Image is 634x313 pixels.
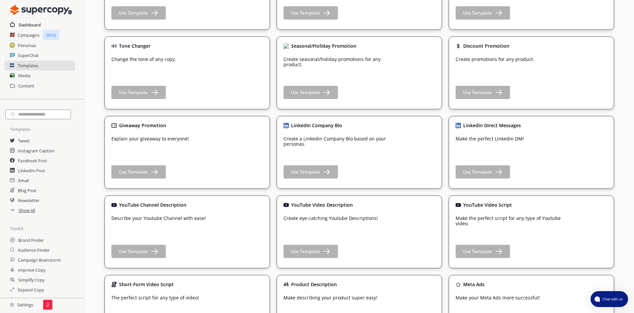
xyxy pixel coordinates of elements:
[18,265,45,275] a: Improve Copy
[284,295,377,300] p: Make describing your product super easy!
[18,285,44,295] a: Expand Copy
[111,245,166,258] button: Use Template
[111,123,117,128] img: Close
[456,295,540,300] p: Make your Meta Ads more successful!
[111,202,117,208] img: Close
[18,255,61,265] a: Campaign Brainstorm
[111,43,117,49] img: Close
[284,43,289,49] img: Close
[10,303,14,307] img: Close
[119,248,148,254] b: Use Template
[18,235,44,245] a: Brand Finder
[111,282,117,287] img: Close
[456,165,510,179] button: Use Template
[456,282,461,287] img: Close
[291,281,337,287] b: Product Description
[291,248,320,254] b: Use Template
[119,281,174,287] b: Short-Form Video Script
[18,245,50,255] a: Audience Finder
[284,245,338,258] button: Use Template
[456,245,510,258] button: Use Template
[291,43,356,49] b: Seasonal/Holiday Promotion
[291,169,320,175] b: Use Template
[463,89,492,95] b: Use Template
[456,136,524,141] p: Make the perfect LinkedIn DM!
[18,176,29,185] a: Email
[591,291,628,307] button: atlas-launcher
[463,122,521,129] b: LinkedIn Direct Messages
[19,205,35,215] a: Show All
[18,71,31,80] h2: Media
[18,136,30,146] a: Tweet
[18,185,36,195] a: Blog Post
[18,275,44,285] a: Simplify Copy
[18,195,39,205] a: Newsletter
[119,89,148,95] b: Use Template
[18,166,45,176] a: LinkedIn Post
[111,136,189,141] p: Explain your giveaway to everyone!
[284,123,289,128] img: Close
[119,43,151,49] b: Tone Changer
[18,50,39,60] a: SuperChat
[456,202,461,208] img: Close
[291,202,353,208] b: YouTube Video Description
[291,122,342,129] b: LinkedIn Company Bio
[456,86,510,99] button: Use Template
[111,165,166,179] button: Use Template
[456,57,534,62] p: Create promotions for any product.
[284,202,289,208] img: Close
[463,202,512,208] b: YouTube Video Script
[284,216,378,221] p: Create eye-catching Youtube Descriptions!
[43,30,59,40] p: Beta
[284,282,289,287] img: Close
[111,295,199,300] p: The perfect script for any type of video!
[456,216,565,226] p: Make the perfect script for any type of Youtube video.
[291,89,320,95] b: Use Template
[119,122,166,129] b: Giveaway Promotion
[463,248,492,254] b: Use Template
[463,169,492,175] b: Use Template
[18,81,34,91] a: Content
[284,57,393,67] p: Create seasonal/holiday promotions for any product.
[284,136,393,147] p: Create a Linkedin Company Bio based on your personas.
[456,43,461,49] img: Close
[284,165,338,179] button: Use Template
[600,296,624,302] span: Chat with us
[119,169,148,175] b: Use Template
[119,10,148,16] b: Use Template
[463,43,509,49] b: Discount Promotion
[284,6,338,20] button: Use Template
[19,20,41,30] a: Dashboard
[18,61,38,71] a: Templates
[18,30,39,40] a: Campaigns
[18,156,47,166] a: Facebook Post
[284,86,338,99] button: Use Template
[119,202,186,208] b: YouTube Channel Description
[463,281,484,287] b: Meta Ads
[46,302,49,307] p: 2
[111,216,206,221] p: Describe your Youtube Channel with ease!
[463,10,492,16] b: Use Template
[111,86,166,99] button: Use Template
[18,295,54,305] h2: Audience Changer
[18,146,55,156] a: Instagram Caption
[18,40,36,50] a: Personas
[10,3,72,17] img: Close
[456,123,461,128] img: Close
